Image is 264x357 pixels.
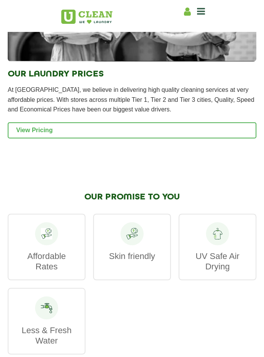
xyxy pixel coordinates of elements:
p: At [GEOGRAPHIC_DATA], we believe in delivering high quality cleaning services at very affordable ... [8,85,256,115]
h2: OUR PROMISE TO YOU [8,192,256,202]
p: Affordable Rates [16,251,77,272]
p: Less & Fresh Water [16,325,77,346]
p: Skin friendly [102,251,162,261]
img: UClean Laundry and Dry Cleaning [61,10,112,24]
h2: OUR LAUNDRY PRICES [8,69,256,79]
a: View Pricing [8,122,256,138]
p: UV Safe Air Drying [187,251,248,272]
